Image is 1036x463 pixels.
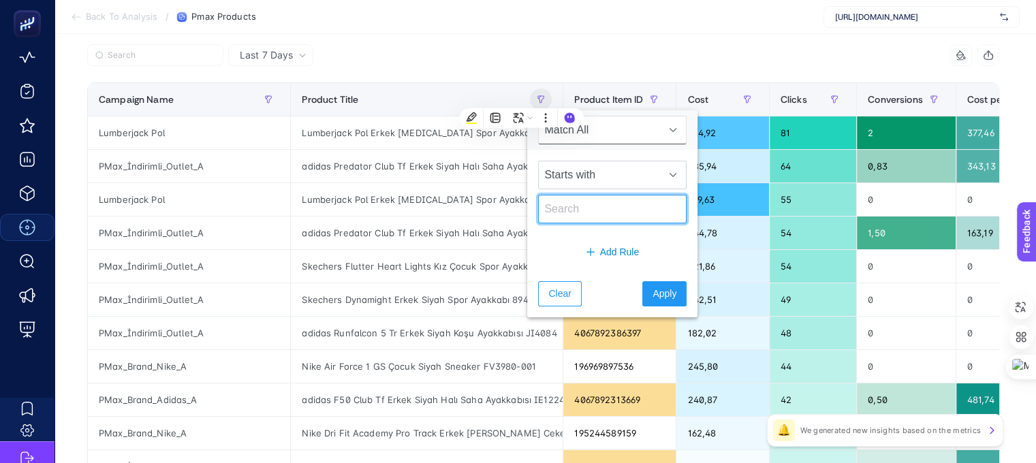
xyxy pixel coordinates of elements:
div: 0 [857,350,956,383]
div: adidas Predator Club Tf Erkek Siyah Halı Saha Ayakkabısı ID3783 [291,217,563,249]
div: 162,48 [676,417,768,449]
div: 64 [770,150,856,182]
div: 0 [857,283,956,316]
span: Apply [653,287,676,301]
span: Starts with [539,161,660,189]
div: 285,94 [676,150,768,182]
button: Apply [642,281,687,306]
span: Product Item ID [574,94,643,105]
span: [URL][DOMAIN_NAME] [835,12,994,22]
div: Lumberjack Pol Erkek [MEDICAL_DATA] Spor Ayakkabı 101932436 [291,116,563,149]
div: 0 [857,250,956,283]
div: 196969897536 [563,350,676,383]
span: Last 7 Days [240,48,293,62]
button: Clear [538,281,581,306]
span: Add Rule [600,245,640,259]
div: adidas Runfalcon 5 Tr Erkek Siyah Koşu Ayakkabısı JI4084 [291,317,563,349]
div: Lumberjack Pol [88,116,290,149]
div: PMax_Brand_Adidas_A [88,383,290,416]
div: 0 [857,317,956,349]
div: 244,78 [676,217,768,249]
div: 221,86 [676,250,768,283]
span: Clear [548,287,571,301]
div: 1,50 [857,217,956,249]
span: Clicks [781,94,807,105]
div: 0,83 [857,150,956,182]
div: PMax_İndirimli_Outlet_A [88,150,290,182]
div: 55 [770,183,856,216]
div: Lumberjack Pol Erkek [MEDICAL_DATA] Spor Ayakkabı 101932436 [291,183,563,216]
div: Lumberjack Pol [88,183,290,216]
div: 54 [770,217,856,249]
div: PMax_İndirimli_Outlet_A [88,317,290,349]
div: 49 [770,283,856,316]
div: PMax_Brand_Nike_A [88,417,290,449]
div: 4067892386397 [563,317,676,349]
span: Conversions [868,94,923,105]
div: 81 [770,116,856,149]
div: PMax_İndirimli_Outlet_A [88,283,290,316]
div: 182,02 [676,317,768,349]
span: Campaign Name [99,94,174,105]
div: 0,50 [857,383,956,416]
div: 54 [770,250,856,283]
div: Nike Dri Fit Academy Pro Track Erkek [PERSON_NAME] Ceket DH9234-010 [291,417,563,449]
input: Search [108,50,215,61]
span: Feedback [8,4,52,15]
div: 42 [770,383,856,416]
input: Search [538,195,687,223]
div: 195244589159 [563,417,676,449]
div: PMax_İndirimli_Outlet_A [88,250,290,283]
div: Skechers Flutter Heart Lights Kız Çocuk Spor Ayakkabı 303252L-SMLT [291,250,563,283]
span: / [166,11,169,22]
span: Match All [539,116,660,144]
div: adidas F50 Club Tf Erkek Siyah Halı Saha Ayakkabısı IE1224 [291,383,563,416]
div: 4067892313669 [563,383,676,416]
span: Pmax Products [191,12,256,22]
img: svg%3e [1000,10,1008,24]
div: 240,87 [676,383,768,416]
div: 48 [770,317,856,349]
p: We generated new insights based on the metrics [800,425,981,436]
span: Back To Analysis [86,12,157,22]
div: 🔔 [773,419,795,441]
div: 245,80 [676,350,768,383]
div: 754,92 [676,116,768,149]
div: Nike Air Force 1 GS Çocuk Siyah Sneaker FV3980-001 [291,350,563,383]
div: 242,51 [676,283,768,316]
div: 44 [770,350,856,383]
span: Cost [687,94,708,105]
button: Add Rule [538,240,687,265]
div: 2 [857,116,956,149]
div: 819,63 [676,183,768,216]
div: PMax_İndirimli_Outlet_A [88,217,290,249]
div: 0 [857,183,956,216]
div: adidas Predator Club Tf Erkek Siyah Halı Saha Ayakkabısı ID3783 [291,150,563,182]
div: Skechers Dynamight Erkek Siyah Spor Ayakkabı 894114TK-BBK [291,283,563,316]
div: PMax_Brand_Nike_A [88,350,290,383]
span: Product Title [302,94,358,105]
